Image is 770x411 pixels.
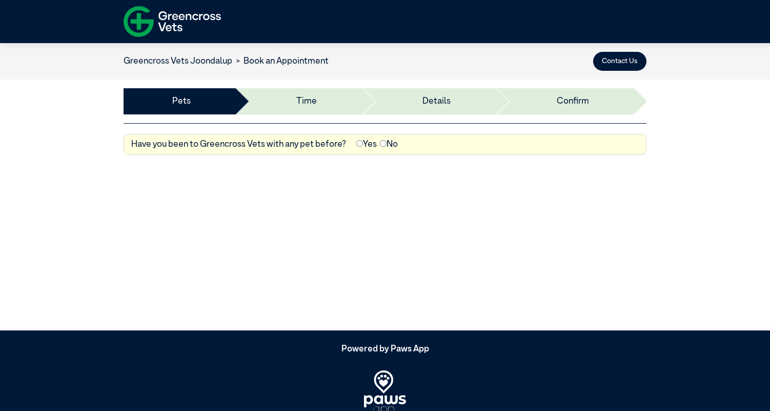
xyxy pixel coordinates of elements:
[380,138,398,151] label: No
[124,57,232,66] a: Greencross Vets Joondalup
[131,138,346,151] label: Have you been to Greencross Vets with any pet before?
[593,52,646,71] button: Contact Us
[380,140,387,147] input: No
[124,55,329,68] nav: breadcrumb
[356,138,377,151] label: Yes
[124,344,646,355] h5: Powered by Paws App
[172,95,191,108] a: Pets
[124,3,221,41] img: f-logo
[356,140,363,147] input: Yes
[232,55,329,68] li: Book an Appointment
